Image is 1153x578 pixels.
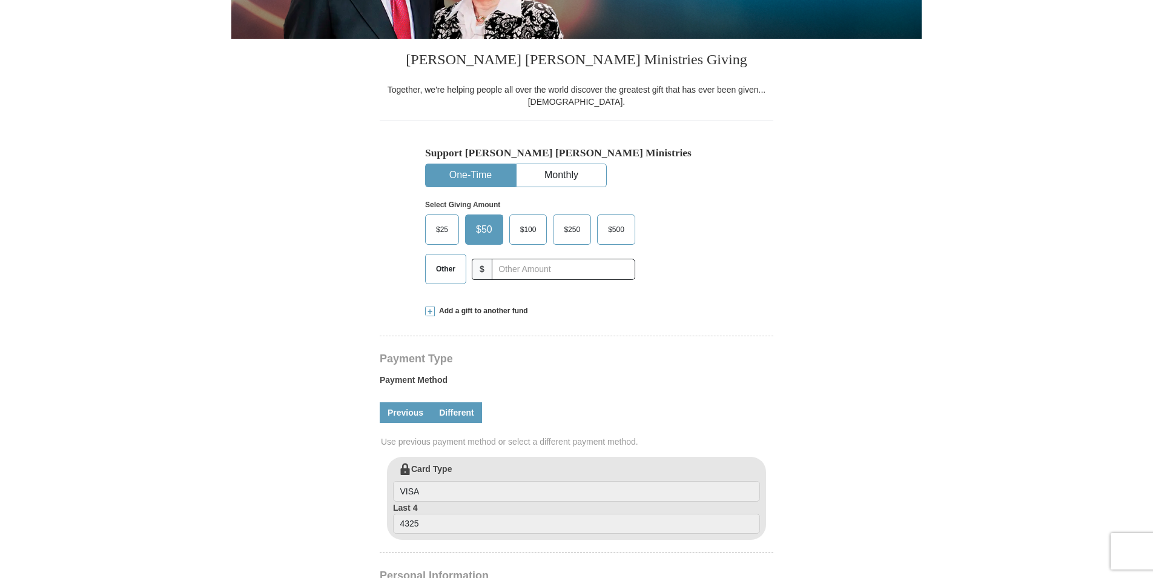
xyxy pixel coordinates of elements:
[492,259,635,280] input: Other Amount
[602,221,630,239] span: $500
[393,481,760,502] input: Card Type
[393,463,760,502] label: Card Type
[430,221,454,239] span: $25
[380,39,773,84] h3: [PERSON_NAME] [PERSON_NAME] Ministries Giving
[472,259,492,280] span: $
[380,354,773,364] h4: Payment Type
[381,436,775,448] span: Use previous payment method or select a different payment method.
[425,147,728,159] h5: Support [PERSON_NAME] [PERSON_NAME] Ministries
[380,374,773,392] label: Payment Method
[426,164,515,187] button: One-Time
[393,502,760,534] label: Last 4
[431,402,482,423] a: Different
[435,306,528,316] span: Add a gift to another fund
[558,221,586,239] span: $250
[514,221,543,239] span: $100
[393,514,760,534] input: Last 4
[380,402,431,423] a: Previous
[430,260,461,278] span: Other
[517,164,606,187] button: Monthly
[470,221,498,239] span: $50
[380,84,773,108] div: Together, we're helping people all over the world discover the greatest gift that has ever been g...
[425,201,500,209] strong: Select Giving Amount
